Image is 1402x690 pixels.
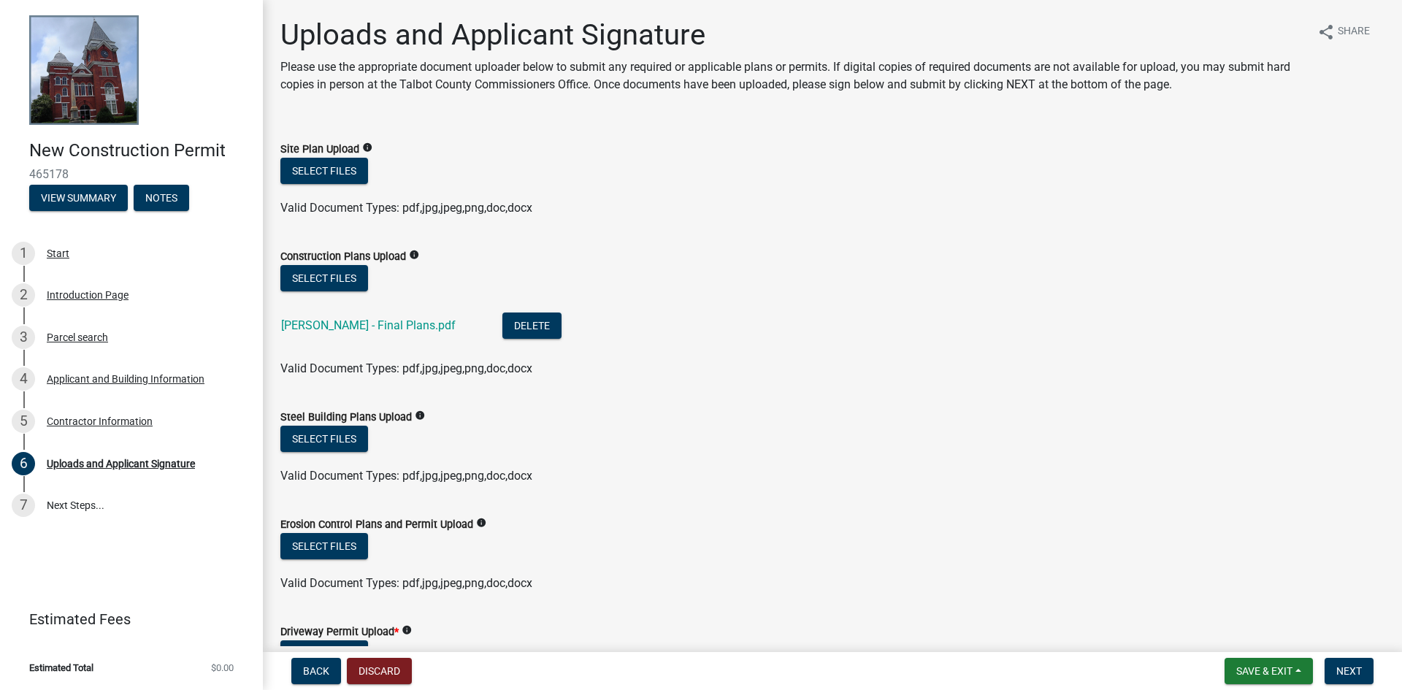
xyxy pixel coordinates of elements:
[12,410,35,433] div: 5
[29,167,234,181] span: 465178
[502,313,562,339] button: Delete
[280,158,368,184] button: Select files
[12,452,35,475] div: 6
[12,242,35,265] div: 1
[12,326,35,349] div: 3
[347,658,412,684] button: Discard
[409,250,419,260] i: info
[280,426,368,452] button: Select files
[280,145,359,155] label: Site Plan Upload
[280,265,368,291] button: Select files
[362,142,372,153] i: info
[29,15,139,125] img: Talbot County, Georgia
[415,410,425,421] i: info
[29,140,251,161] h4: New Construction Permit
[476,518,486,528] i: info
[47,374,204,384] div: Applicant and Building Information
[280,413,412,423] label: Steel Building Plans Upload
[502,320,562,334] wm-modal-confirm: Delete Document
[280,520,473,530] label: Erosion Control Plans and Permit Upload
[134,185,189,211] button: Notes
[47,290,129,300] div: Introduction Page
[280,201,532,215] span: Valid Document Types: pdf,jpg,jpeg,png,doc,docx
[211,663,234,672] span: $0.00
[280,640,368,667] button: Select files
[47,459,195,469] div: Uploads and Applicant Signature
[29,193,128,204] wm-modal-confirm: Summary
[280,627,399,637] label: Driveway Permit Upload
[134,193,189,204] wm-modal-confirm: Notes
[1336,665,1362,677] span: Next
[303,665,329,677] span: Back
[1338,23,1370,41] span: Share
[280,18,1306,53] h1: Uploads and Applicant Signature
[281,318,456,332] a: [PERSON_NAME] - Final Plans.pdf
[402,625,412,635] i: info
[12,283,35,307] div: 2
[1317,23,1335,41] i: share
[280,361,532,375] span: Valid Document Types: pdf,jpg,jpeg,png,doc,docx
[280,58,1306,93] p: Please use the appropriate document uploader below to submit any required or applicable plans or ...
[1325,658,1374,684] button: Next
[291,658,341,684] button: Back
[1225,658,1313,684] button: Save & Exit
[1236,665,1292,677] span: Save & Exit
[280,576,532,590] span: Valid Document Types: pdf,jpg,jpeg,png,doc,docx
[280,469,532,483] span: Valid Document Types: pdf,jpg,jpeg,png,doc,docx
[47,332,108,342] div: Parcel search
[29,663,93,672] span: Estimated Total
[12,605,240,634] a: Estimated Fees
[47,416,153,426] div: Contractor Information
[12,494,35,517] div: 7
[47,248,69,258] div: Start
[29,185,128,211] button: View Summary
[280,252,406,262] label: Construction Plans Upload
[12,367,35,391] div: 4
[280,533,368,559] button: Select files
[1306,18,1382,46] button: shareShare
